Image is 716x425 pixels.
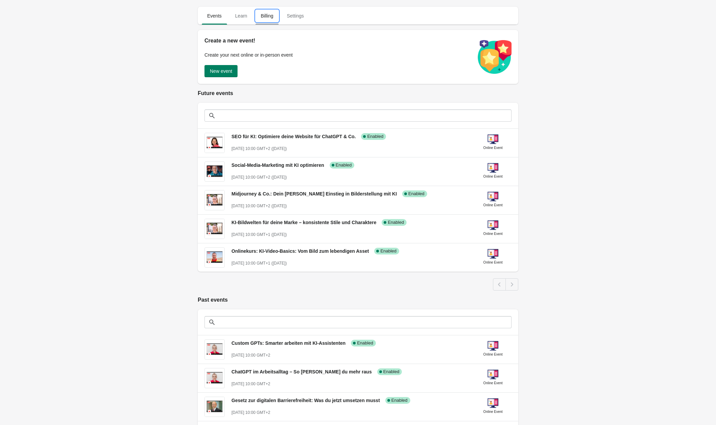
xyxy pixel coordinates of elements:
span: Settings [281,10,309,22]
span: SEO für KI: Optimiere deine Website für ChatGPT & Co. [231,134,356,139]
img: online-event-5d64391802a09ceff1f8b055f10f5880.png [488,220,498,231]
img: Gesetz zur digitalen Barrierefreiheit: Was du jetzt umsetzen musst [205,397,224,417]
span: Enabled [336,162,352,168]
span: Gesetz zur digitalen Barrierefreiheit: Was du jetzt umsetzen musst [231,398,380,403]
span: Onlinekurs: KI-Video-Basics: Vom Bild zum lebendigen Asset [231,248,369,254]
span: Enabled [383,369,400,374]
img: ChatGPT im Arbeitsalltag – So holst du mehr raus [205,368,224,388]
div: Online Event [483,202,502,209]
span: New event [210,68,232,74]
span: Enabled [391,398,408,403]
span: Events [202,10,227,22]
span: Learn [230,10,253,22]
img: online-event-5d64391802a09ceff1f8b055f10f5880.png [488,398,498,408]
span: [DATE] 10:00 GMT+2 [231,410,270,415]
div: Online Event [483,380,502,387]
span: KI-Bildwelten für deine Marke – konsistente Stile und Charaktere [231,220,376,225]
h2: Future events [198,89,518,97]
span: Enabled [380,248,396,254]
span: Social-Media-Marketing mit KI optimieren [231,162,324,168]
div: Online Event [483,145,502,151]
span: Enabled [367,134,383,139]
span: [DATE] 10:00 GMT+1 ([DATE]) [231,261,287,266]
img: Social-Media-Marketing mit KI optimieren [205,162,224,181]
span: [DATE] 10:00 GMT+1 ([DATE]) [231,232,287,237]
span: [DATE] 10:00 GMT+2 ([DATE]) [231,175,287,180]
img: online-event-5d64391802a09ceff1f8b055f10f5880.png [488,248,498,259]
span: Custom GPTs: Smarter arbeiten mit KI-Assistenten [231,340,346,346]
img: Custom GPTs: Smarter arbeiten mit KI-Assistenten [205,340,224,359]
img: Midjourney & Co.: Dein schneller Einstieg in Bilderstellung mit KI [205,190,224,210]
div: Online Event [483,408,502,415]
p: Create your next online or in-person event [204,52,471,58]
span: ChatGPT im Arbeitsalltag – So [PERSON_NAME] du mehr raus [231,369,372,374]
img: Onlinekurs: KI-Video-Basics: Vom Bild zum lebendigen Asset [205,248,224,267]
span: Enabled [388,220,404,225]
img: SEO für KI: Optimiere deine Website für ChatGPT & Co. [205,133,224,153]
span: [DATE] 10:00 GMT+2 [231,353,270,358]
img: online-event-5d64391802a09ceff1f8b055f10f5880.png [488,340,498,351]
h2: Past events [198,296,518,304]
span: [DATE] 10:00 GMT+2 ([DATE]) [231,204,287,208]
span: [DATE] 10:00 GMT+2 ([DATE]) [231,146,287,151]
nav: Pagination [493,278,518,291]
span: Billing [255,10,279,22]
h2: Create a new event! [204,37,471,45]
img: online-event-5d64391802a09ceff1f8b055f10f5880.png [488,369,498,380]
div: Online Event [483,173,502,180]
span: Midjourney & Co.: Dein [PERSON_NAME] Einstieg in Bilderstellung mit KI [231,191,397,196]
div: Online Event [483,231,502,237]
img: online-event-5d64391802a09ceff1f8b055f10f5880.png [488,191,498,202]
div: Online Event [483,259,502,266]
span: [DATE] 10:00 GMT+2 [231,382,270,386]
div: Online Event [483,351,502,358]
span: Enabled [408,191,424,196]
img: online-event-5d64391802a09ceff1f8b055f10f5880.png [488,134,498,145]
img: online-event-5d64391802a09ceff1f8b055f10f5880.png [488,162,498,173]
img: KI-Bildwelten für deine Marke – konsistente Stile und Charaktere [205,219,224,239]
span: Enabled [357,340,373,346]
button: New event [204,65,238,77]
